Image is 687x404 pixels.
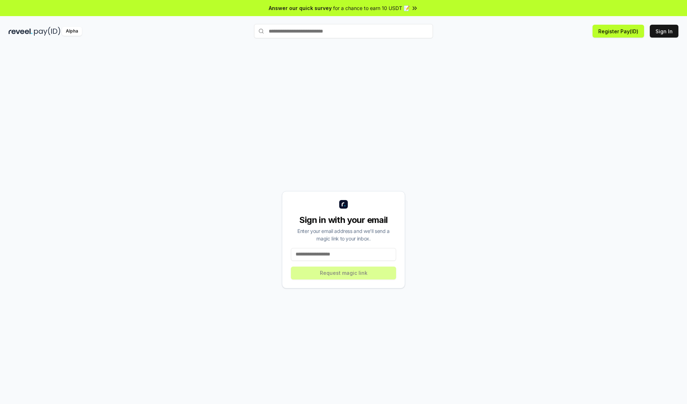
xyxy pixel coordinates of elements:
span: Answer our quick survey [269,4,332,12]
div: Enter your email address and we’ll send a magic link to your inbox. [291,227,396,242]
span: for a chance to earn 10 USDT 📝 [333,4,410,12]
div: Sign in with your email [291,214,396,226]
img: reveel_dark [9,27,33,36]
img: logo_small [339,200,348,209]
button: Register Pay(ID) [593,25,644,38]
div: Alpha [62,27,82,36]
img: pay_id [34,27,60,36]
button: Sign In [650,25,678,38]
